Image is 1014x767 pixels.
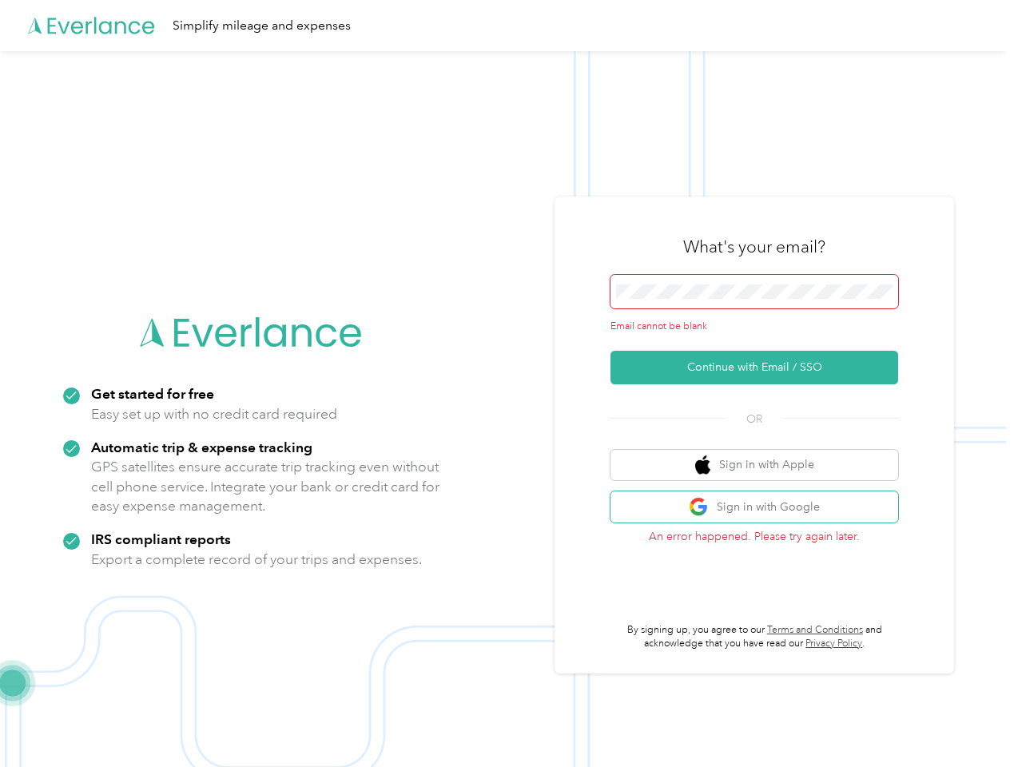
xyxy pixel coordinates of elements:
img: apple logo [695,455,711,475]
button: Continue with Email / SSO [610,351,898,384]
a: Privacy Policy [805,638,862,650]
p: GPS satellites ensure accurate trip tracking even without cell phone service. Integrate your bank... [91,457,440,516]
p: An error happened. Please try again later. [610,528,898,545]
button: google logoSign in with Google [610,491,898,523]
h3: What's your email? [683,236,825,258]
p: Export a complete record of your trips and expenses. [91,550,422,570]
button: apple logoSign in with Apple [610,450,898,481]
img: google logo [689,497,709,517]
a: Terms and Conditions [767,624,863,636]
p: Easy set up with no credit card required [91,404,337,424]
strong: Get started for free [91,385,214,402]
div: Email cannot be blank [610,320,898,334]
strong: Automatic trip & expense tracking [91,439,312,455]
p: By signing up, you agree to our and acknowledge that you have read our . [610,623,898,651]
strong: IRS compliant reports [91,531,231,547]
div: Simplify mileage and expenses [173,16,351,36]
span: OR [726,411,782,427]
